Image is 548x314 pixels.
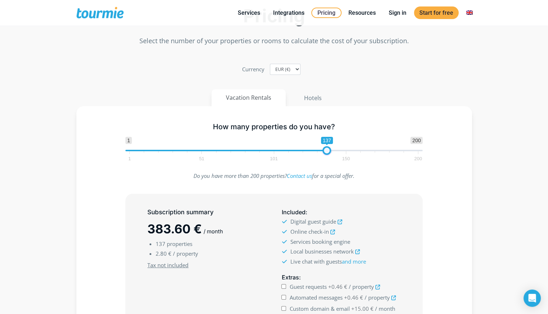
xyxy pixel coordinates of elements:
a: Sign in [383,8,412,17]
a: Contact us [287,172,312,179]
span: properties [167,240,192,247]
u: Tax not included [147,261,188,269]
h5: : [281,208,400,217]
p: Do you have more than 200 properties? for a special offer. [125,171,423,181]
span: 2.80 € [156,250,171,257]
a: Switch to [461,8,478,17]
a: Integrations [268,8,310,17]
span: Custom domain & email [290,305,350,312]
span: / property [349,283,374,290]
span: 137 [156,240,165,247]
span: 200 [413,157,423,160]
span: 51 [198,157,205,160]
span: / month [375,305,395,312]
p: Select the number of your properties or rooms to calculate the cost of your subscription. [76,36,472,46]
span: Guest requests [290,283,327,290]
span: Extras [281,274,299,281]
a: Resources [343,8,381,17]
button: Hotels [289,89,337,107]
a: Pricing [311,8,342,18]
h5: How many properties do you have? [125,122,423,131]
span: / property [173,250,198,257]
h5: : [281,273,400,282]
span: Live chat with guests [290,258,366,265]
label: Currency [242,64,264,74]
span: 1 [127,157,132,160]
a: and more [342,258,366,265]
span: 101 [269,157,279,160]
span: +0.46 € [328,283,347,290]
span: +0.46 € [344,294,363,301]
span: Services booking engine [290,238,350,245]
span: +15.00 € [351,305,374,312]
span: 150 [341,157,351,160]
span: / month [204,228,223,235]
button: Vacation Rentals [211,89,286,106]
span: Online check-in [290,228,329,235]
span: / property [365,294,390,301]
span: 200 [410,137,422,144]
span: 1 [125,137,132,144]
span: Digital guest guide [290,218,336,225]
span: Included [281,208,305,216]
span: 137 [321,137,333,144]
span: Automated messages [290,294,343,301]
h5: Subscription summary [147,208,266,217]
a: Services [232,8,266,17]
div: Open Intercom Messenger [524,290,541,307]
span: 383.60 € [147,221,202,236]
a: Start for free [414,6,459,19]
span: Local businesses network [290,248,353,255]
